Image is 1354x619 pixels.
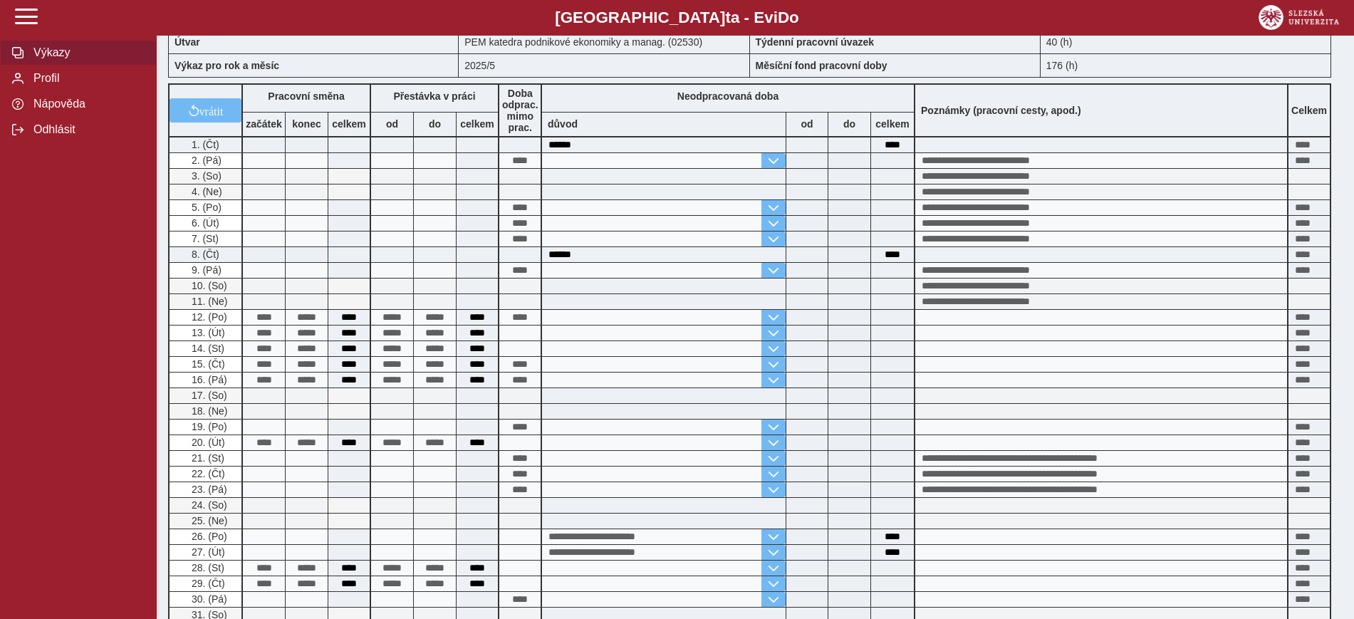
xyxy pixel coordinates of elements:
[189,437,225,448] span: 20. (Út)
[189,499,227,511] span: 24. (So)
[786,118,828,130] b: od
[175,60,279,71] b: Výkaz pro rok a měsíc
[189,452,224,464] span: 21. (St)
[871,118,914,130] b: celkem
[459,30,749,53] div: PEM katedra podnikové ekonomiky a manag. (02530)
[371,118,413,130] b: od
[677,90,778,102] b: Neodpracovaná doba
[414,118,456,130] b: do
[268,90,344,102] b: Pracovní směna
[199,105,224,116] span: vrátit
[243,118,285,130] b: začátek
[548,118,578,130] b: důvod
[725,9,730,26] span: t
[328,118,370,130] b: celkem
[189,233,219,244] span: 7. (St)
[29,46,145,59] span: Výkazy
[189,217,219,229] span: 6. (Út)
[189,202,222,213] span: 5. (Po)
[189,484,227,495] span: 23. (Pá)
[189,578,225,589] span: 29. (Čt)
[778,9,789,26] span: D
[459,53,749,78] div: 2025/5
[1259,5,1339,30] img: logo_web_su.png
[756,36,875,48] b: Týdenní pracovní úvazek
[189,531,227,542] span: 26. (Po)
[189,374,227,385] span: 16. (Pá)
[457,118,498,130] b: celkem
[189,280,227,291] span: 10. (So)
[189,170,222,182] span: 3. (So)
[29,123,145,136] span: Odhlásit
[189,249,219,260] span: 8. (Čt)
[43,9,1311,27] b: [GEOGRAPHIC_DATA] a - Evi
[170,98,241,123] button: vrátit
[189,296,228,307] span: 11. (Ne)
[189,546,225,558] span: 27. (Út)
[29,98,145,110] span: Nápověda
[189,343,224,354] span: 14. (St)
[175,36,200,48] b: Útvar
[393,90,475,102] b: Přestávka v práci
[189,405,228,417] span: 18. (Ne)
[915,105,1087,116] b: Poznámky (pracovní cesty, apod.)
[189,593,227,605] span: 30. (Pá)
[189,390,227,401] span: 17. (So)
[189,421,227,432] span: 19. (Po)
[756,60,887,71] b: Měsíční fond pracovní doby
[828,118,870,130] b: do
[29,72,145,85] span: Profil
[189,327,225,338] span: 13. (Út)
[189,264,222,276] span: 9. (Pá)
[189,186,222,197] span: 4. (Ne)
[189,311,227,323] span: 12. (Po)
[189,358,225,370] span: 15. (Čt)
[789,9,799,26] span: o
[189,139,219,150] span: 1. (Čt)
[502,88,538,133] b: Doba odprac. mimo prac.
[189,155,222,166] span: 2. (Pá)
[189,515,228,526] span: 25. (Ne)
[189,468,225,479] span: 22. (Čt)
[1291,105,1327,116] b: Celkem
[286,118,328,130] b: konec
[189,562,224,573] span: 28. (St)
[1041,53,1331,78] div: 176 (h)
[1041,30,1331,53] div: 40 (h)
